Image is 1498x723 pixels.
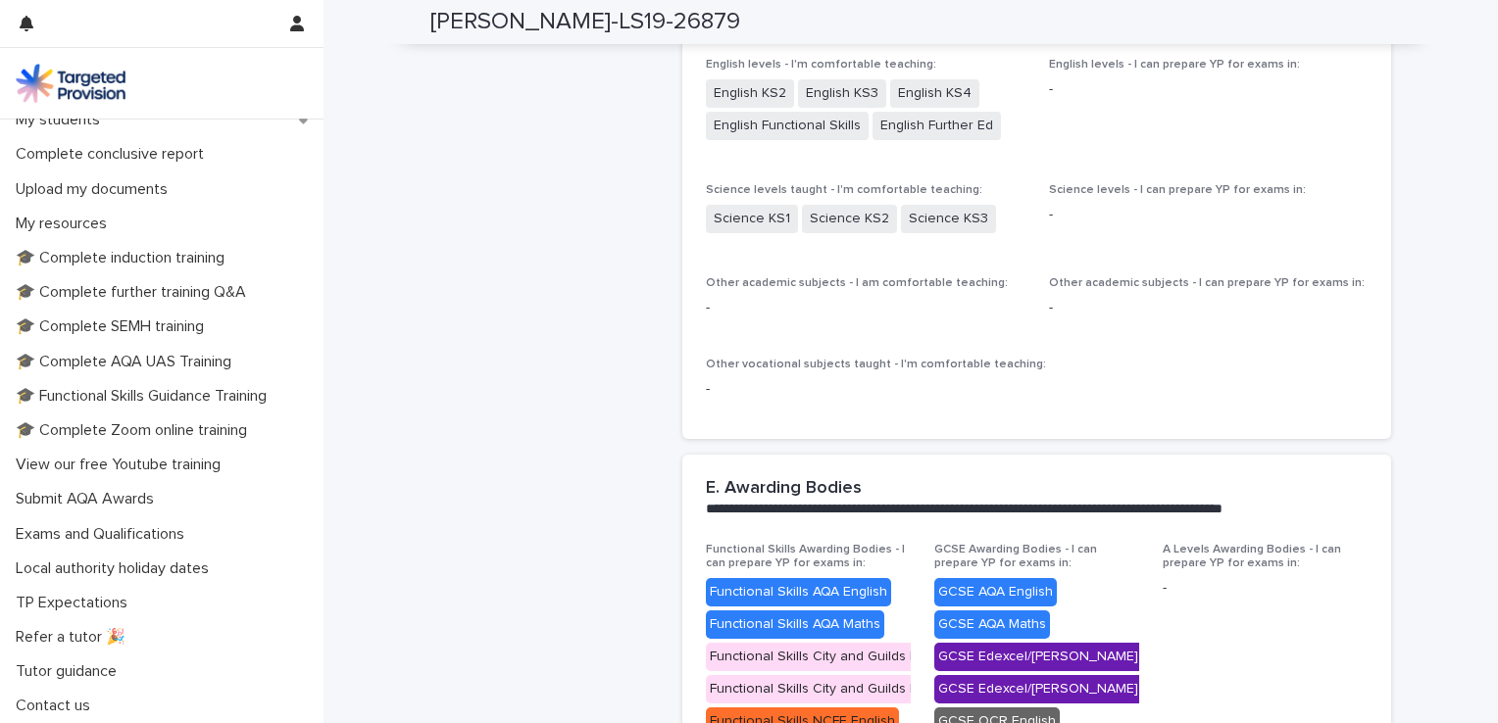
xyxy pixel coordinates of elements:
p: - [706,298,1025,318]
span: English levels - I'm comfortable teaching: [706,59,936,71]
span: English KS2 [706,79,794,108]
span: Science KS3 [901,205,996,233]
p: TP Expectations [8,594,143,612]
span: Science KS1 [706,205,798,233]
p: - [1049,205,1369,225]
p: My resources [8,215,123,233]
p: 🎓 Complete Zoom online training [8,421,263,440]
span: Other academic subjects - I can prepare YP for exams in: [1049,277,1365,289]
span: English Functional Skills [706,112,869,140]
span: Other academic subjects - I am comfortable teaching: [706,277,1008,289]
span: Science KS2 [802,205,897,233]
div: Functional Skills AQA Maths [706,610,884,639]
p: 🎓 Complete AQA UAS Training [8,353,247,371]
img: M5nRWzHhSzIhMunXDL62 [16,64,125,103]
p: View our free Youtube training [8,456,236,474]
p: Local authority holiday dates [8,559,225,578]
span: English levels - I can prepare YP for exams in: [1049,59,1300,71]
p: Submit AQA Awards [8,490,170,508]
span: A Levels Awarding Bodies - I can prepare YP for exams in: [1163,544,1341,569]
p: Tutor guidance [8,662,132,681]
p: 🎓 Complete SEMH training [8,317,220,336]
p: Exams and Qualifications [8,525,200,544]
span: Science levels - I can prepare YP for exams in: [1049,184,1306,196]
div: Functional Skills City and Guilds English [706,643,958,671]
div: GCSE Edexcel/[PERSON_NAME] Maths [934,675,1183,703]
span: Functional Skills Awarding Bodies - I can prepare YP for exams in: [706,544,905,569]
span: English KS4 [890,79,979,108]
p: 🎓 Complete induction training [8,249,240,267]
h2: [PERSON_NAME]-LS19-26879 [430,8,740,36]
p: Complete conclusive report [8,145,220,164]
p: Contact us [8,697,106,715]
p: - [1049,298,1369,318]
span: English KS3 [798,79,886,108]
div: GCSE AQA Maths [934,610,1050,639]
h2: E. Awarding Bodies [706,478,862,500]
p: - [1163,578,1368,599]
div: GCSE AQA English [934,578,1057,606]
span: English Further Ed [873,112,1001,140]
p: 🎓 Functional Skills Guidance Training [8,387,282,406]
p: - [706,379,1368,400]
p: 🎓 Complete further training Q&A [8,283,262,302]
span: Other vocational subjects taught - I'm comfortable teaching: [706,359,1046,370]
span: GCSE Awarding Bodies - I can prepare YP for exams in: [934,544,1097,569]
p: Upload my documents [8,180,183,199]
div: Functional Skills AQA English [706,578,891,606]
div: Functional Skills City and Guilds Maths [706,675,951,703]
div: GCSE Edexcel/[PERSON_NAME] English [934,643,1190,671]
p: My students [8,111,116,129]
p: - [1049,79,1369,100]
p: Refer a tutor 🎉 [8,628,141,647]
span: Science levels taught - I'm comfortable teaching: [706,184,982,196]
